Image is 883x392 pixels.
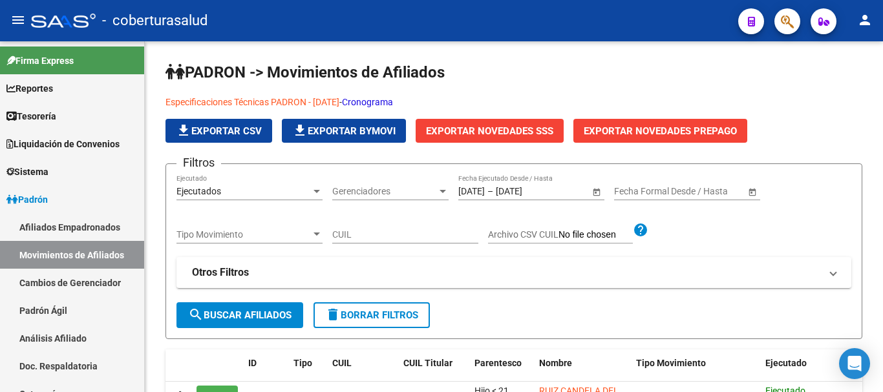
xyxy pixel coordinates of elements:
button: Exportar Bymovi [282,119,406,143]
mat-icon: menu [10,12,26,28]
span: Tipo [293,358,312,368]
strong: Otros Filtros [192,265,249,280]
mat-icon: person [857,12,873,28]
datatable-header-cell: CUIL Titular [398,349,469,392]
span: - coberturasalud [102,6,207,35]
datatable-header-cell: Tipo Movimiento [631,349,760,392]
span: CUIL Titular [403,358,452,368]
a: Cronograma [342,97,393,107]
span: Exportar Novedades Prepago [584,125,737,137]
mat-icon: delete [325,307,341,322]
datatable-header-cell: Nombre [534,349,631,392]
mat-expansion-panel-header: Otros Filtros [176,257,851,288]
span: Reportes [6,81,53,96]
input: End date [496,186,559,197]
datatable-header-cell: Ejecutado [760,349,844,392]
span: Liquidación de Convenios [6,137,120,151]
button: Exportar Novedades Prepago [573,119,747,143]
span: Parentesco [474,358,522,368]
mat-icon: file_download [292,123,308,138]
span: PADRON -> Movimientos de Afiliados [165,63,445,81]
h3: Filtros [176,154,221,172]
span: Tipo Movimiento [176,229,311,240]
input: End date [665,186,729,197]
span: Tipo Movimiento [636,358,706,368]
span: Padrón [6,192,48,207]
span: Gerenciadores [332,186,437,197]
span: Archivo CSV CUIL [488,229,559,240]
div: Open Intercom Messenger [839,348,870,379]
mat-icon: help [633,222,648,238]
span: Sistema [6,165,48,179]
span: Ejecutado [765,358,807,368]
button: Open calendar [745,185,759,198]
mat-icon: search [188,307,204,322]
span: CUIL [332,358,352,368]
datatable-header-cell: CUIL [327,349,398,392]
mat-icon: file_download [176,123,191,138]
a: Especificaciones Técnicas PADRON - [DATE] [165,97,339,107]
span: Exportar Novedades SSS [426,125,553,137]
input: Archivo CSV CUIL [559,229,633,241]
span: Tesorería [6,109,56,123]
input: Start date [458,186,485,197]
button: Borrar Filtros [314,302,430,328]
p: - [165,95,862,109]
datatable-header-cell: Parentesco [469,349,534,392]
datatable-header-cell: ID [243,349,288,392]
span: Exportar Bymovi [292,125,396,137]
button: Exportar CSV [165,119,272,143]
span: Exportar CSV [176,125,262,137]
button: Buscar Afiliados [176,302,303,328]
span: – [487,186,493,197]
span: Ejecutados [176,186,221,196]
span: ID [248,358,257,368]
span: Nombre [539,358,572,368]
button: Open calendar [590,185,603,198]
datatable-header-cell: Tipo [288,349,327,392]
span: Buscar Afiliados [188,309,292,321]
span: Borrar Filtros [325,309,418,321]
input: Start date [614,186,654,197]
span: Firma Express [6,54,74,68]
button: Exportar Novedades SSS [416,119,564,143]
